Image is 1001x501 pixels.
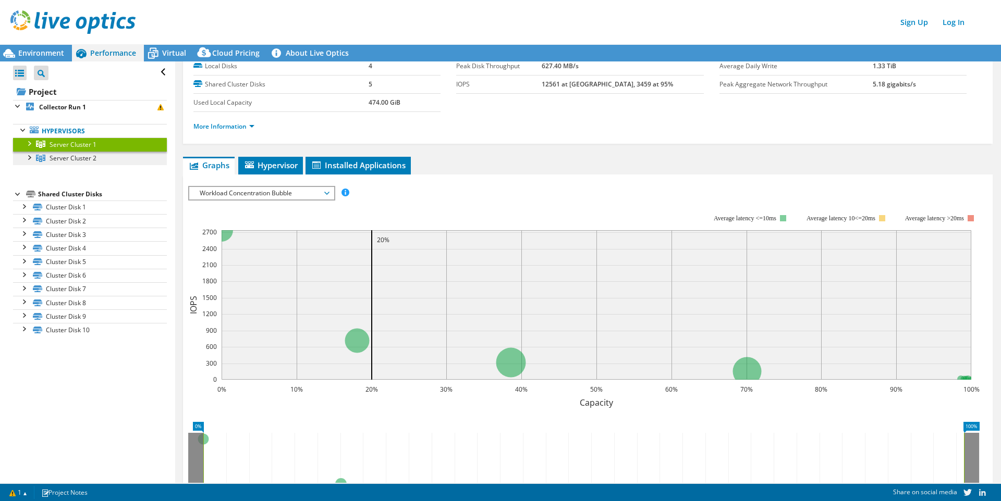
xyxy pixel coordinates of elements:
[515,385,528,394] text: 40%
[202,309,217,318] text: 1200
[188,296,199,314] text: IOPS
[202,228,217,236] text: 2700
[290,385,303,394] text: 10%
[18,48,64,58] span: Environment
[719,61,873,71] label: Average Daily Write
[193,61,369,71] label: Local Disks
[50,140,96,149] span: Server Cluster 1
[377,235,389,244] text: 20%
[365,385,378,394] text: 20%
[202,293,217,302] text: 1500
[369,98,400,107] b: 474.00 GiB
[13,323,167,336] a: Cluster Disk 10
[542,80,673,89] b: 12561 at [GEOGRAPHIC_DATA], 3459 at 95%
[188,160,229,170] span: Graphs
[13,124,167,137] a: Hypervisors
[456,79,542,90] label: IOPS
[202,260,217,269] text: 2100
[13,214,167,228] a: Cluster Disk 2
[13,241,167,255] a: Cluster Disk 4
[267,45,357,61] a: About Live Optics
[193,97,369,108] label: Used Local Capacity
[807,215,875,222] tspan: Average latency 10<=20ms
[542,61,579,70] b: 627.40 MB/s
[937,15,970,30] a: Log In
[895,15,933,30] a: Sign Up
[13,137,167,151] a: Server Cluster 1
[740,385,753,394] text: 70%
[369,80,372,89] b: 5
[13,228,167,241] a: Cluster Disk 3
[890,385,902,394] text: 90%
[905,215,964,222] text: Average latency >20ms
[456,61,542,71] label: Peak Disk Throughput
[2,486,34,499] a: 1
[13,282,167,296] a: Cluster Disk 7
[369,61,372,70] b: 4
[34,486,95,499] a: Project Notes
[13,309,167,323] a: Cluster Disk 9
[213,375,217,384] text: 0
[38,188,167,201] div: Shared Cluster Disks
[719,79,873,90] label: Peak Aggregate Network Throughput
[893,487,957,496] span: Share on social media
[217,385,226,394] text: 0%
[194,187,328,199] span: Workload Concentration Bubble
[202,277,217,285] text: 1800
[206,326,217,335] text: 900
[580,397,614,408] text: Capacity
[162,48,186,58] span: Virtual
[13,296,167,309] a: Cluster Disk 8
[873,61,896,70] b: 1.33 TiB
[193,122,254,131] a: More Information
[212,48,260,58] span: Cloud Pricing
[13,100,167,114] a: Collector Run 1
[590,385,603,394] text: 50%
[440,385,453,394] text: 30%
[50,154,96,162] span: Server Cluster 2
[13,152,167,165] a: Server Cluster 2
[202,244,217,253] text: 2400
[206,359,217,368] text: 300
[90,48,136,58] span: Performance
[13,269,167,282] a: Cluster Disk 6
[13,201,167,214] a: Cluster Disk 1
[311,160,406,170] span: Installed Applications
[13,83,167,100] a: Project
[39,103,86,111] b: Collector Run 1
[10,10,136,34] img: live_optics_svg.svg
[206,342,217,351] text: 600
[873,80,916,89] b: 5.18 gigabits/s
[963,385,980,394] text: 100%
[665,385,678,394] text: 60%
[714,215,776,222] tspan: Average latency <=10ms
[243,160,298,170] span: Hypervisor
[815,385,827,394] text: 80%
[13,255,167,269] a: Cluster Disk 5
[193,79,369,90] label: Shared Cluster Disks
